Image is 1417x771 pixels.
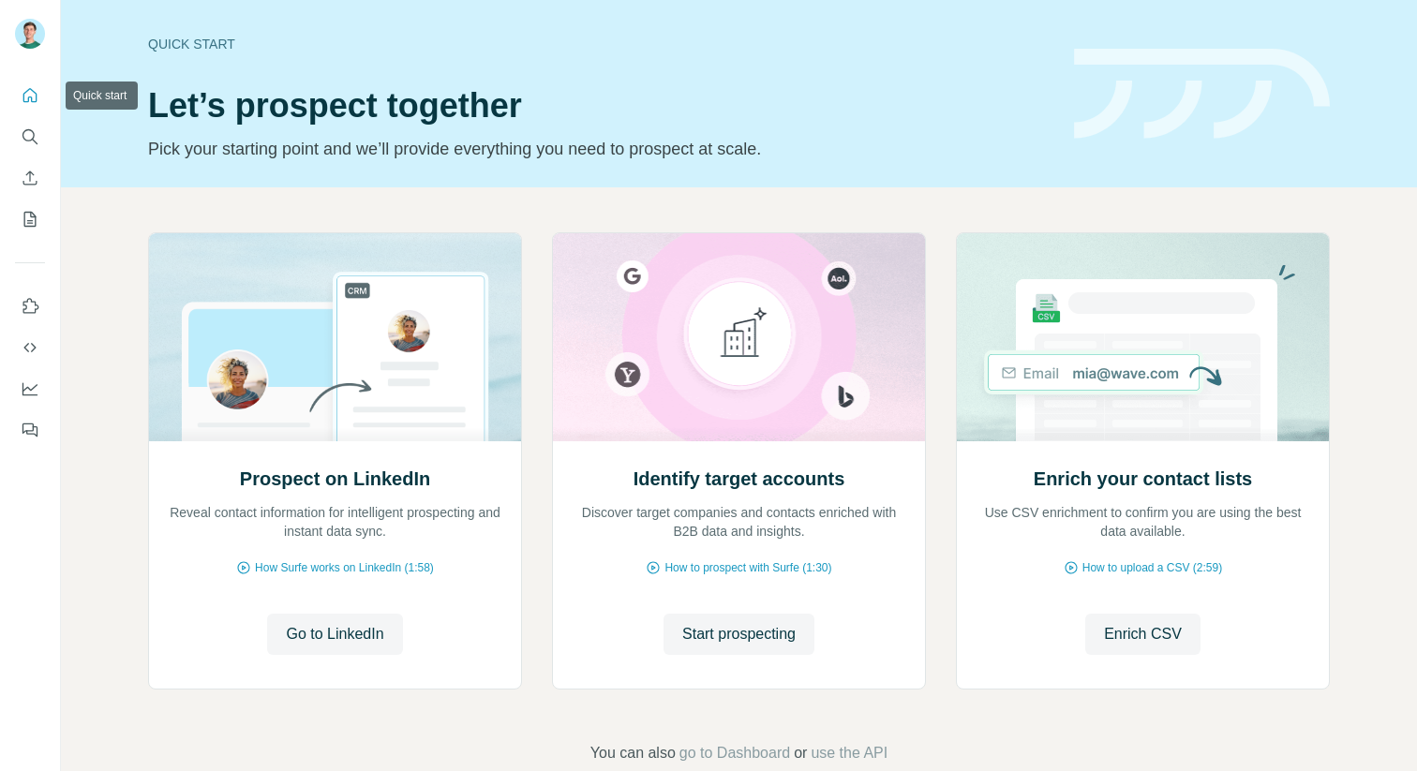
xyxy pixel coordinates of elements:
button: Enrich CSV [15,161,45,195]
img: Avatar [15,19,45,49]
p: Reveal contact information for intelligent prospecting and instant data sync. [168,503,502,541]
button: Feedback [15,413,45,447]
button: Use Surfe on LinkedIn [15,289,45,323]
span: You can also [590,742,676,764]
button: Quick start [15,79,45,112]
h2: Enrich your contact lists [1034,466,1252,492]
h1: Let’s prospect together [148,87,1052,125]
div: Quick start [148,35,1052,53]
span: Enrich CSV [1104,623,1182,645]
button: go to Dashboard [679,742,790,764]
button: Go to LinkedIn [267,614,402,655]
h2: Prospect on LinkedIn [240,466,430,492]
span: Go to LinkedIn [286,623,383,645]
p: Use CSV enrichment to confirm you are using the best data available. [976,503,1310,541]
span: How Surfe works on LinkedIn (1:58) [255,559,434,576]
img: Identify target accounts [552,233,926,441]
button: My lists [15,202,45,236]
img: Enrich your contact lists [956,233,1330,441]
span: How to upload a CSV (2:59) [1082,559,1222,576]
span: How to prospect with Surfe (1:30) [664,559,831,576]
span: Start prospecting [682,623,796,645]
button: Search [15,120,45,154]
img: Prospect on LinkedIn [148,233,522,441]
button: Use Surfe API [15,331,45,364]
h2: Identify target accounts [634,466,845,492]
span: or [794,742,807,764]
button: Start prospecting [664,614,814,655]
p: Discover target companies and contacts enriched with B2B data and insights. [572,503,906,541]
p: Pick your starting point and we’ll provide everything you need to prospect at scale. [148,136,1052,162]
button: Enrich CSV [1085,614,1201,655]
button: Dashboard [15,372,45,406]
img: banner [1074,49,1330,140]
button: use the API [811,742,887,764]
